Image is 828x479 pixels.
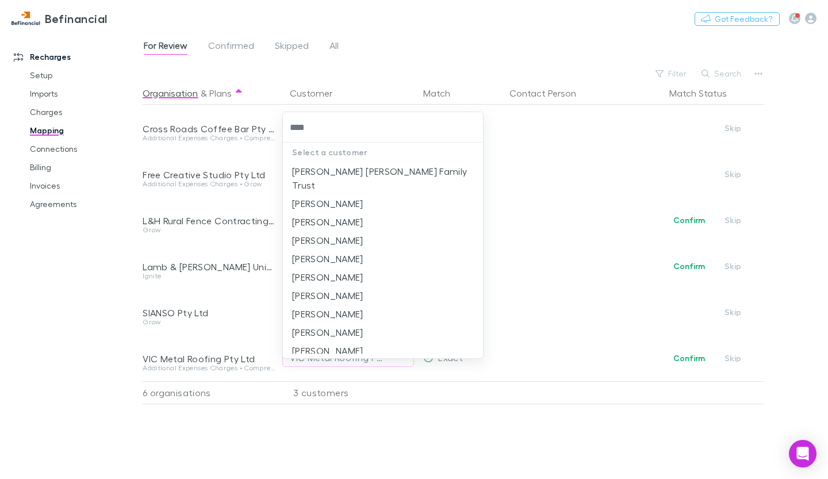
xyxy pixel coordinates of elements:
[283,268,483,286] li: [PERSON_NAME]
[789,440,816,467] div: Open Intercom Messenger
[283,342,483,360] li: [PERSON_NAME]
[283,250,483,268] li: [PERSON_NAME]
[283,143,483,162] p: Select a customer
[283,231,483,250] li: [PERSON_NAME]
[283,194,483,213] li: [PERSON_NAME]
[283,213,483,231] li: [PERSON_NAME]
[283,286,483,305] li: [PERSON_NAME]
[283,323,483,342] li: [PERSON_NAME]
[283,162,483,194] li: [PERSON_NAME] [PERSON_NAME] Family Trust
[283,305,483,323] li: [PERSON_NAME]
